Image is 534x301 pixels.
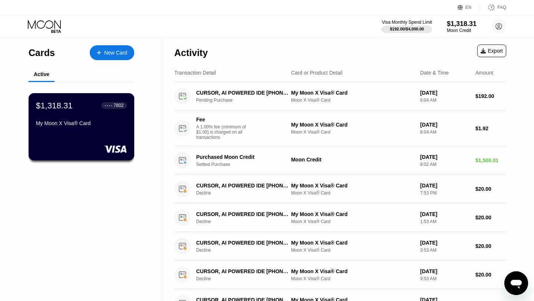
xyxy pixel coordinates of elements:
div: CURSOR, AI POWERED IDE [PHONE_NUMBER] USPending PurchaseMy Moon X Visa® CardMoon X Visa® Card[DAT... [174,82,506,111]
div: [DATE] [420,211,469,217]
div: $20.00 [475,215,506,220]
div: [DATE] [420,122,469,128]
div: My Moon X Visa® Card [36,120,127,126]
div: 8:04 AM [420,130,469,135]
div: Moon X Visa® Card [291,130,414,135]
div: Moon X Visa® Card [291,190,414,196]
div: CURSOR, AI POWERED IDE [PHONE_NUMBER] US [196,90,289,96]
div: FeeA 1.00% fee (minimum of $1.00) is charged on all transactionsMy Moon X Visa® CardMoon X Visa® ... [174,111,506,146]
div: Purchased Moon Credit [196,154,289,160]
div: Decline [196,248,296,253]
div: $1,318.31● ● ● ●7802My Moon X Visa® Card [29,94,134,160]
div: My Moon X Visa® Card [291,183,414,189]
div: Decline [196,276,296,281]
div: $20.00 [475,243,506,249]
div: EN [465,5,472,10]
div: [DATE] [420,154,469,160]
div: Export [481,48,503,54]
div: Moon X Visa® Card [291,219,414,224]
div: CURSOR, AI POWERED IDE [PHONE_NUMBER] USDeclineMy Moon X Visa® CardMoon X Visa® Card[DATE]1:53 AM... [174,203,506,232]
iframe: Button to launch messaging window [504,271,528,295]
div: Decline [196,190,296,196]
div: FAQ [480,4,506,11]
div: Pending Purchase [196,98,296,103]
div: Moon Credit [291,157,414,163]
div: $1.92 [475,125,506,131]
div: Moon X Visa® Card [291,248,414,253]
div: CURSOR, AI POWERED IDE [PHONE_NUMBER] USDeclineMy Moon X Visa® CardMoon X Visa® Card[DATE]9:53 AM... [174,261,506,289]
div: $1,318.31 [447,20,477,28]
div: Moon X Visa® Card [291,276,414,281]
div: CURSOR, AI POWERED IDE [PHONE_NUMBER] US [196,240,289,246]
div: $20.00 [475,272,506,278]
div: Fee [196,117,248,122]
div: [DATE] [420,183,469,189]
div: My Moon X Visa® Card [291,122,414,128]
div: 7:53 PM [420,190,469,196]
div: My Moon X Visa® Card [291,268,414,274]
div: [DATE] [420,240,469,246]
div: My Moon X Visa® Card [291,90,414,96]
div: 3:53 AM [420,248,469,253]
div: Visa Monthly Spend Limit [382,20,432,25]
div: $20.00 [475,186,506,192]
div: Transaction Detail [174,70,216,76]
div: Cards [29,48,55,58]
div: CURSOR, AI POWERED IDE [PHONE_NUMBER] USDeclineMy Moon X Visa® CardMoon X Visa® Card[DATE]3:53 AM... [174,232,506,261]
div: Moon X Visa® Card [291,98,414,103]
div: CURSOR, AI POWERED IDE [PHONE_NUMBER] USDeclineMy Moon X Visa® CardMoon X Visa® Card[DATE]7:53 PM... [174,175,506,203]
div: 9:53 AM [420,276,469,281]
div: Active [34,71,49,77]
div: $192.00 / $4,000.00 [390,27,424,31]
div: $1,318.31Moon Credit [447,20,477,33]
div: EN [458,4,480,11]
div: Moon Credit [447,28,477,33]
div: 8:02 AM [420,162,469,167]
div: $1,500.01 [475,157,506,163]
div: 1:53 AM [420,219,469,224]
div: [DATE] [420,90,469,96]
div: 8:04 AM [420,98,469,103]
div: Activity [174,48,208,58]
div: $192.00 [475,93,506,99]
div: CURSOR, AI POWERED IDE [PHONE_NUMBER] US [196,211,289,217]
div: Card or Product Detail [291,70,343,76]
div: New Card [104,50,127,56]
div: CURSOR, AI POWERED IDE [PHONE_NUMBER] US [196,268,289,274]
div: New Card [90,45,134,60]
div: My Moon X Visa® Card [291,211,414,217]
div: FAQ [497,5,506,10]
div: 7802 [113,103,123,108]
div: Settled Purchase [196,162,296,167]
div: ● ● ● ● [105,104,112,107]
div: A 1.00% fee (minimum of $1.00) is charged on all transactions [196,124,252,140]
div: My Moon X Visa® Card [291,240,414,246]
div: Purchased Moon CreditSettled PurchaseMoon Credit[DATE]8:02 AM$1,500.01 [174,146,506,175]
div: $1,318.31 [36,101,73,110]
div: Visa Monthly Spend Limit$192.00/$4,000.00 [382,20,432,33]
div: Decline [196,219,296,224]
div: Export [477,45,506,57]
div: [DATE] [420,268,469,274]
div: Amount [475,70,493,76]
div: Date & Time [420,70,449,76]
div: CURSOR, AI POWERED IDE [PHONE_NUMBER] US [196,183,289,189]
